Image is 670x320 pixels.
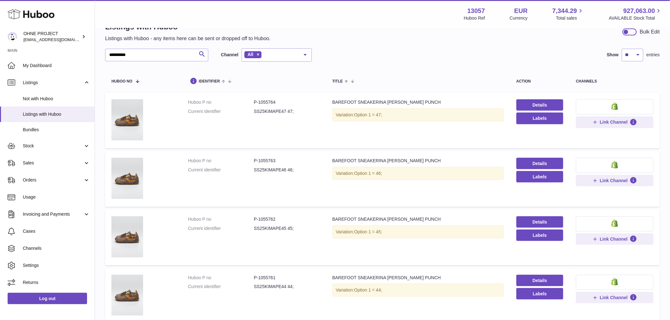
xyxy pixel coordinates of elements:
[516,113,564,124] button: Labels
[576,233,654,245] button: Link Channel
[514,7,528,15] strong: EUR
[576,116,654,128] button: Link Channel
[23,127,90,133] span: Bundles
[611,278,618,286] img: shopify-small.png
[576,292,654,303] button: Link Channel
[188,158,254,164] dt: Huboo P no
[600,178,628,183] span: Link Channel
[467,7,485,15] strong: 13057
[516,275,564,286] a: Details
[516,216,564,228] a: Details
[609,7,662,21] a: 927,063.00 AVAILABLE Stock Total
[188,275,254,281] dt: Huboo P no
[23,228,90,234] span: Cases
[188,216,254,222] dt: Huboo P no
[254,158,320,164] dd: P-1055763
[221,52,238,58] label: Channel
[111,99,143,140] img: BAREFOOT SNEAKERINA KIMA PEACH PUNCH
[354,229,382,234] span: Option 1 = 45;
[332,284,504,297] div: Variation:
[254,99,320,105] dd: P-1055764
[516,99,564,111] a: Details
[576,175,654,186] button: Link Channel
[354,287,382,292] span: Option 1 = 44;
[553,7,577,15] span: 7,344.29
[23,194,90,200] span: Usage
[188,284,254,290] dt: Current identifier
[23,245,90,251] span: Channels
[600,119,628,125] span: Link Channel
[254,225,320,231] dd: SS25KIMAPE45 45;
[332,216,504,222] div: BAREFOOT SNEAKERINA [PERSON_NAME] PUNCH
[607,52,619,58] label: Show
[516,288,564,299] button: Labels
[23,143,83,149] span: Stock
[254,284,320,290] dd: SS25KIMAPE44 44;
[254,167,320,173] dd: SS25KIMAPE46 46;
[332,158,504,164] div: BAREFOOT SNEAKERINA [PERSON_NAME] PUNCH
[111,158,143,199] img: BAREFOOT SNEAKERINA KIMA PEACH PUNCH
[332,99,504,105] div: BAREFOOT SNEAKERINA [PERSON_NAME] PUNCH
[611,102,618,110] img: shopify-small.png
[553,7,585,21] a: 7,344.29 Total sales
[510,15,528,21] div: Currency
[332,275,504,281] div: BAREFOOT SNEAKERINA [PERSON_NAME] PUNCH
[332,108,504,121] div: Variation:
[516,230,564,241] button: Labels
[188,108,254,114] dt: Current identifier
[611,161,618,169] img: shopify-small.png
[354,171,382,176] span: Option 1 = 46;
[556,15,584,21] span: Total sales
[332,79,343,83] span: title
[8,293,87,304] a: Log out
[254,275,320,281] dd: P-1055761
[23,111,90,117] span: Listings with Huboo
[516,79,564,83] div: action
[600,236,628,242] span: Link Channel
[111,275,143,316] img: BAREFOOT SNEAKERINA KIMA PEACH PUNCH
[516,158,564,169] a: Details
[609,15,662,21] span: AVAILABLE Stock Total
[354,112,382,117] span: Option 1 = 47;
[332,225,504,238] div: Variation:
[23,280,90,286] span: Returns
[188,99,254,105] dt: Huboo P no
[188,225,254,231] dt: Current identifier
[464,15,485,21] div: Huboo Ref
[647,52,660,58] span: entries
[248,52,253,57] span: All
[23,160,83,166] span: Sales
[254,216,320,222] dd: P-1055762
[254,108,320,114] dd: SS25KIMAPE47 47;
[23,80,83,86] span: Listings
[188,167,254,173] dt: Current identifier
[516,171,564,182] button: Labels
[23,177,83,183] span: Orders
[8,32,17,41] img: internalAdmin-13057@internal.huboo.com
[623,7,655,15] span: 927,063.00
[111,79,132,83] span: Huboo no
[611,219,618,227] img: shopify-small.png
[199,79,220,83] span: identifier
[640,28,660,35] div: Bulk Edit
[23,262,90,268] span: Settings
[23,31,80,43] div: OHNE PROJECT
[23,96,90,102] span: Not with Huboo
[111,216,143,257] img: BAREFOOT SNEAKERINA KIMA PEACH PUNCH
[576,79,654,83] div: channels
[23,63,90,69] span: My Dashboard
[23,211,83,217] span: Invoicing and Payments
[332,167,504,180] div: Variation:
[23,37,93,42] span: [EMAIL_ADDRESS][DOMAIN_NAME]
[105,35,271,42] p: Listings with Huboo - any items here can be sent or dropped off to Huboo.
[600,295,628,300] span: Link Channel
